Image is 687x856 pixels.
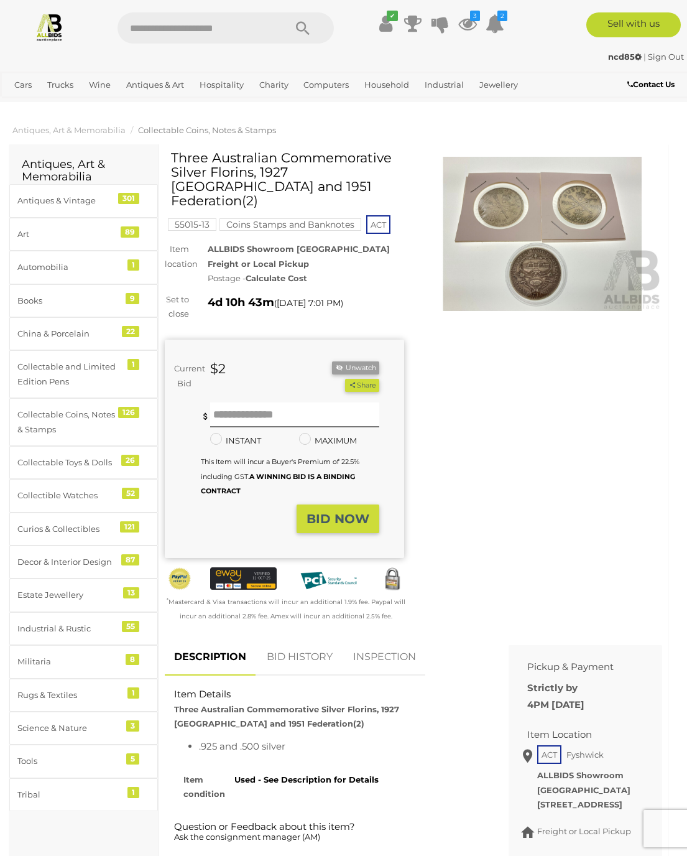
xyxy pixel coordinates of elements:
div: Current Bid [165,361,201,391]
a: Tools 5 [9,745,158,778]
a: China & Porcelain 22 [9,317,158,350]
strong: [STREET_ADDRESS] [537,799,622,809]
span: Fyshwick [563,747,607,763]
div: Tribal [17,788,120,802]
div: Item location [155,242,198,271]
a: Rugs & Textiles 1 [9,679,158,712]
a: Estate Jewellery 13 [9,579,158,612]
img: Allbids.com.au [35,12,64,42]
a: Charity [254,75,293,95]
a: Jewellery [474,75,523,95]
strong: Item condition [183,775,225,799]
strong: $2 [210,361,226,376]
div: 9 [126,293,139,304]
small: Mastercard & Visa transactions will incur an additional 1.9% fee. Paypal will incur an additional... [167,598,405,620]
strong: Freight or Local Pickup [208,259,309,269]
h2: Question or Feedback about this item? [174,822,481,845]
a: Sell with us [586,12,681,37]
img: eWAY Payment Gateway [210,567,277,590]
button: BID NOW [297,505,379,534]
h2: Pickup & Payment [527,662,625,672]
label: MAXIMUM [299,434,357,448]
strong: Calculate Cost [246,273,307,283]
span: ( ) [274,298,343,308]
a: Sports [48,95,84,116]
div: 126 [118,407,139,418]
div: 5 [126,753,139,765]
div: Science & Nature [17,721,120,735]
div: China & Porcelain [17,327,120,341]
img: Secured by Rapid SSL [380,567,404,591]
h2: Antiques, Art & Memorabilia [22,159,145,184]
div: Books [17,294,120,308]
strong: Used - See Description for Details [234,775,379,784]
a: Coins Stamps and Banknotes [219,220,361,230]
h2: Item Details [174,689,481,700]
strong: ncd85 [608,52,642,62]
div: Rugs & Textiles [17,688,120,702]
a: Tribal 1 [9,778,158,811]
div: 1 [127,359,139,370]
span: [DATE] 7:01 PM [277,297,341,309]
div: Decor & Interior Design [17,555,120,569]
div: 301 [118,193,139,204]
div: 55 [122,621,139,632]
a: Trucks [42,75,78,95]
a: Antiques, Art & Memorabilia [12,125,126,135]
div: 13 [123,587,139,598]
a: Office [9,95,43,116]
a: Art 89 [9,218,158,251]
a: Contact Us [627,78,678,91]
h1: Three Australian Commemorative Silver Florins, 1927 [GEOGRAPHIC_DATA] and 1951 Federation(2) [171,151,401,208]
a: Sign Out [648,52,684,62]
strong: Three Australian Commemorative Silver Florins, 1927 [GEOGRAPHIC_DATA] and 1951 Federation(2) [174,704,399,728]
img: PCI DSS compliant [295,567,362,594]
a: ✔ [376,12,395,35]
div: Collectable Toys & Dolls [17,455,120,470]
div: 1 [127,787,139,798]
a: [GEOGRAPHIC_DATA] [90,95,188,116]
a: Curios & Collectibles 121 [9,513,158,546]
i: 2 [497,11,507,21]
div: 22 [122,326,139,337]
div: Curios & Collectibles [17,522,120,536]
div: Postage - [208,271,404,286]
a: 3 [458,12,477,35]
button: Unwatch [332,361,379,374]
li: Unwatch this item [332,361,379,374]
div: Antiques & Vintage [17,193,120,208]
div: 121 [120,521,139,533]
b: Contact Us [627,80,675,89]
button: Search [272,12,334,44]
img: Three Australian Commemorative Silver Florins, 1927 Canberra and 1951 Federation(2) [423,157,662,311]
span: Ask the consignment manager (AM) [174,832,320,842]
a: Collectable Toys & Dolls 26 [9,446,158,479]
a: Cars [9,75,37,95]
h2: Item Location [527,730,625,740]
span: ACT [366,215,390,234]
b: Strictly by 4PM [DATE] [527,682,584,710]
b: A WINNING BID IS A BINDING CONTRACT [201,472,355,495]
a: 2 [486,12,504,35]
strong: 4d 10h 43m [208,295,274,309]
a: Automobilia 1 [9,251,158,284]
div: 3 [126,720,139,732]
a: Collectable Coins, Notes & Stamps 126 [9,398,158,446]
li: .925 and .500 silver [199,738,481,755]
a: Decor & Interior Design 87 [9,546,158,579]
div: Collectable Coins, Notes & Stamps [17,407,120,437]
mark: 55015-13 [168,218,216,231]
a: INSPECTION [344,639,425,676]
span: Collectable Coins, Notes & Stamps [138,125,276,135]
div: 89 [121,226,139,238]
a: Industrial & Rustic 55 [9,612,158,645]
div: Collectable and Limited Edition Pens [17,360,120,389]
strong: BID NOW [307,511,369,526]
span: Freight or Local Pickup [537,826,631,836]
div: Art [17,227,120,241]
div: 26 [121,455,139,466]
div: 1 [127,687,139,699]
button: Share [345,379,379,392]
a: Collectible Watches 52 [9,479,158,512]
